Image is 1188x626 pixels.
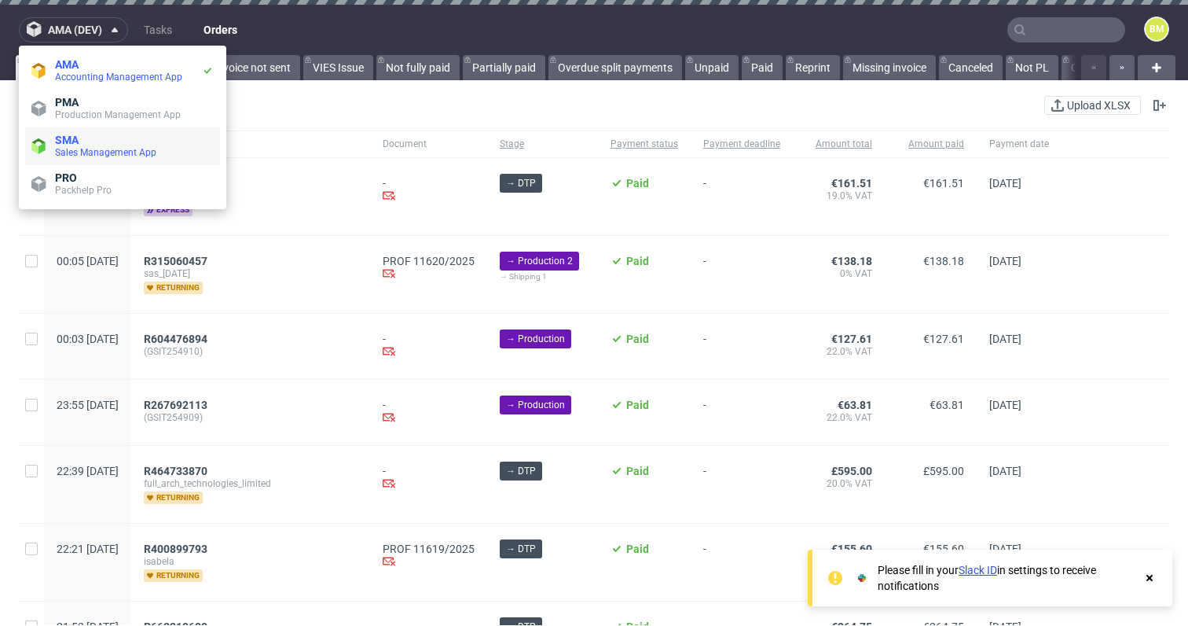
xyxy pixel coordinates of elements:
a: SMASales Management App [25,127,220,165]
span: returning [144,569,203,582]
span: isabela [144,555,357,568]
span: €127.61 [923,333,964,345]
span: Sales Management App [55,147,156,158]
span: sas_[DATE] [144,267,357,280]
span: Amount paid [897,138,964,151]
span: full_arch_technologies_limited [144,477,357,490]
span: → Production [506,332,565,346]
span: (GSIT254910) [144,345,357,358]
a: R267692113 [144,399,211,411]
span: €161.51 [923,177,964,190]
span: Payment deadline [703,138,780,151]
a: Overdue split payments [548,55,682,80]
span: - [703,465,780,504]
span: → DTP [506,464,536,478]
span: SMA [55,134,79,146]
span: R400899793 [144,543,207,555]
button: Upload XLSX [1044,96,1141,115]
a: R464733870 [144,465,211,477]
a: Orders [194,17,247,42]
span: €127.61 [831,333,872,345]
span: Paid [626,399,649,411]
span: returning [144,282,203,294]
span: [DATE] [989,543,1021,555]
span: 20.0% VAT [805,555,872,568]
span: Stage [500,138,585,151]
span: 22.0% VAT [805,345,872,358]
span: express [144,204,192,216]
span: 22:21 [DATE] [57,543,119,555]
span: AMA [55,58,79,71]
a: Partially paid [463,55,545,80]
span: €155.60 [923,543,964,555]
span: - [703,255,780,294]
span: R464733870 [144,465,207,477]
button: ama (dev) [19,17,128,42]
div: → Shipping 1 [500,271,585,283]
a: Tasks [134,17,181,42]
a: Paid [742,55,783,80]
span: €138.18 [923,255,964,267]
span: €161.51 [831,177,872,190]
a: R604476894 [144,333,211,345]
span: Paid [626,333,649,345]
a: R400899793 [144,543,211,555]
a: CH + NO [1061,55,1122,80]
span: Payment status [610,138,678,151]
span: PRO [55,171,77,184]
div: - [383,399,475,426]
span: R267692113 [144,399,207,411]
span: - [703,399,780,426]
span: [DATE] [989,255,1021,267]
span: Payment date [989,138,1049,151]
span: PMA [55,96,79,109]
a: PROF 11619/2025 [383,543,475,555]
a: Missing invoice [843,55,936,80]
a: Slack ID [959,564,997,576]
span: Paid [626,543,649,555]
img: Slack [854,570,870,586]
a: Not fully paid [376,55,460,80]
a: VIES Issue [303,55,373,80]
a: PROF 11620/2025 [383,255,475,267]
span: 00:05 [DATE] [57,255,119,267]
a: Invoice not sent [204,55,300,80]
figcaption: BM [1146,18,1168,40]
span: 23:55 [DATE] [57,399,119,411]
span: 00:03 [DATE] [57,333,119,345]
span: Order ID [144,138,357,151]
a: Not PL [1006,55,1058,80]
span: £595.00 [831,465,872,477]
span: - [703,177,780,216]
span: → Production [506,398,565,412]
div: Please fill in your in settings to receive notifications [878,562,1135,594]
span: R604476894 [144,333,207,345]
span: → DTP [506,176,536,190]
span: Paid [626,465,649,477]
span: Amount total [805,138,872,151]
span: Document [383,138,475,151]
span: 22:39 [DATE] [57,465,119,477]
span: ama (dev) [48,24,102,35]
span: £595.00 [923,465,964,477]
a: PMAProduction Management App [25,90,220,127]
span: Upload XLSX [1064,100,1134,111]
span: [DATE] [989,177,1021,190]
div: - [383,333,475,360]
a: Canceled [939,55,1003,80]
a: All [16,55,60,80]
span: → Production 2 [506,254,573,268]
a: PROPackhelp Pro [25,165,220,203]
span: 22.0% VAT [805,411,872,424]
span: - [703,333,780,360]
span: Packhelp Pro [55,185,112,196]
span: Production Management App [55,109,181,120]
div: - [383,465,475,492]
span: [DATE] [989,399,1021,411]
span: €138.18 [831,255,872,267]
span: → DTP [506,542,536,556]
a: Reprint [786,55,840,80]
span: Paid [626,255,649,267]
span: [DATE] [989,465,1021,477]
div: - [383,177,475,204]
